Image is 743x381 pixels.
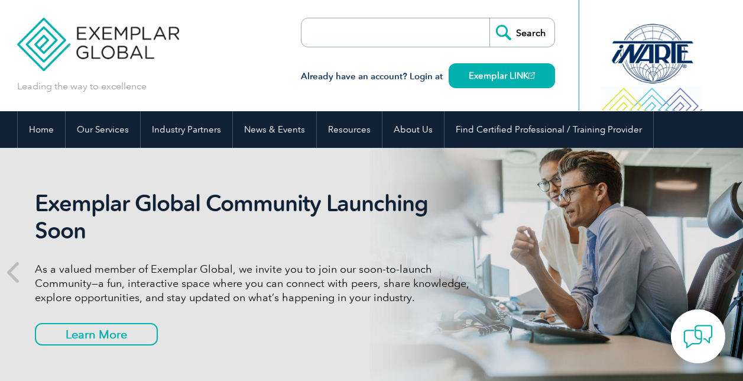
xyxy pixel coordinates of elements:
a: Resources [317,111,382,148]
img: open_square.png [528,72,535,79]
a: Industry Partners [141,111,232,148]
input: Search [489,18,554,47]
a: About Us [382,111,444,148]
h3: Already have an account? Login at [301,69,555,84]
a: News & Events [233,111,316,148]
img: contact-chat.png [683,322,713,351]
p: As a valued member of Exemplar Global, we invite you to join our soon-to-launch Community—a fun, ... [35,262,478,305]
a: Learn More [35,323,158,346]
a: Find Certified Professional / Training Provider [444,111,653,148]
h2: Exemplar Global Community Launching Soon [35,190,478,244]
a: Our Services [66,111,140,148]
a: Home [18,111,65,148]
p: Leading the way to excellence [17,80,147,93]
a: Exemplar LINK [449,63,555,88]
